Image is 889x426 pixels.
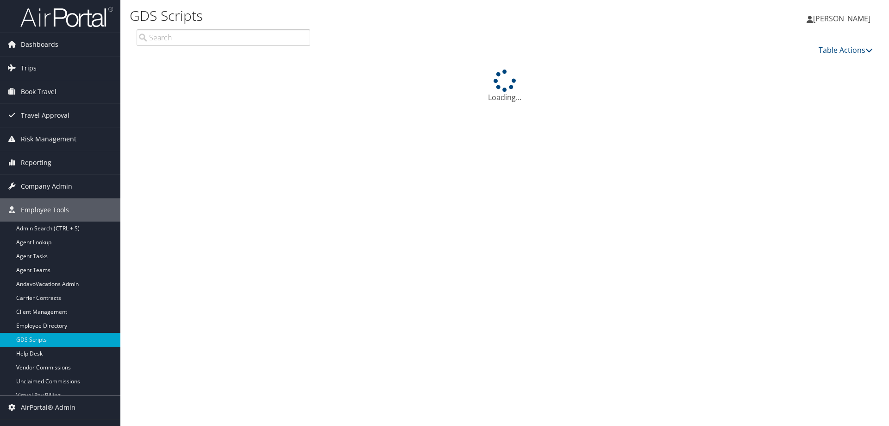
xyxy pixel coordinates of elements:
[21,151,51,174] span: Reporting
[813,13,870,24] span: [PERSON_NAME]
[137,29,310,46] input: Search
[20,6,113,28] img: airportal-logo.png
[137,70,873,103] div: Loading...
[807,5,880,32] a: [PERSON_NAME]
[21,127,76,151] span: Risk Management
[21,396,75,419] span: AirPortal® Admin
[130,6,630,25] h1: GDS Scripts
[21,198,69,222] span: Employee Tools
[21,104,69,127] span: Travel Approval
[21,57,37,80] span: Trips
[21,33,58,56] span: Dashboards
[21,175,72,198] span: Company Admin
[21,80,56,103] span: Book Travel
[819,45,873,55] a: Table Actions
